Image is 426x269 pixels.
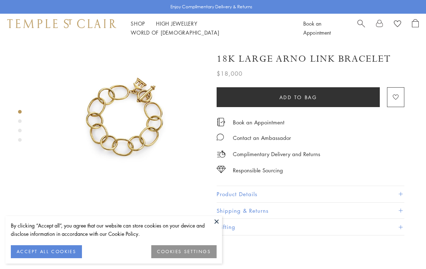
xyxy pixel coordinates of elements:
img: Temple St. Clair [7,19,116,28]
a: ShopShop [131,20,145,27]
span: Add to bag [279,93,317,101]
iframe: Gorgias live chat messenger [390,235,419,262]
a: Book an Appointment [233,118,284,126]
button: Product Details [217,186,404,202]
a: Search [357,19,365,37]
span: $18,000 [217,69,243,78]
a: World of [DEMOGRAPHIC_DATA]World of [DEMOGRAPHIC_DATA] [131,29,219,36]
img: icon_delivery.svg [217,150,226,159]
div: Contact an Ambassador [233,133,291,142]
div: By clicking “Accept all”, you agree that our website can store cookies on your device and disclos... [11,221,217,238]
button: ACCEPT ALL COOKIES [11,245,82,258]
button: COOKIES SETTINGS [151,245,217,258]
a: Book an Appointment [303,20,331,36]
h1: 18K Large Arno Link Bracelet [217,53,391,65]
div: Product gallery navigation [18,108,22,147]
img: 18K Large Arno Link Bracelet [47,43,206,201]
img: icon_sourcing.svg [217,166,226,173]
a: Open Shopping Bag [412,19,419,37]
div: Responsible Sourcing [233,166,283,175]
button: Gifting [217,219,404,235]
img: MessageIcon-01_2.svg [217,133,224,141]
button: Add to bag [217,87,380,107]
button: Shipping & Returns [217,203,404,219]
a: High JewelleryHigh Jewellery [156,20,197,27]
p: Complimentary Delivery and Returns [233,150,320,159]
a: View Wishlist [394,19,401,30]
nav: Main navigation [131,19,287,37]
p: Enjoy Complimentary Delivery & Returns [170,3,252,10]
img: icon_appointment.svg [217,118,225,126]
